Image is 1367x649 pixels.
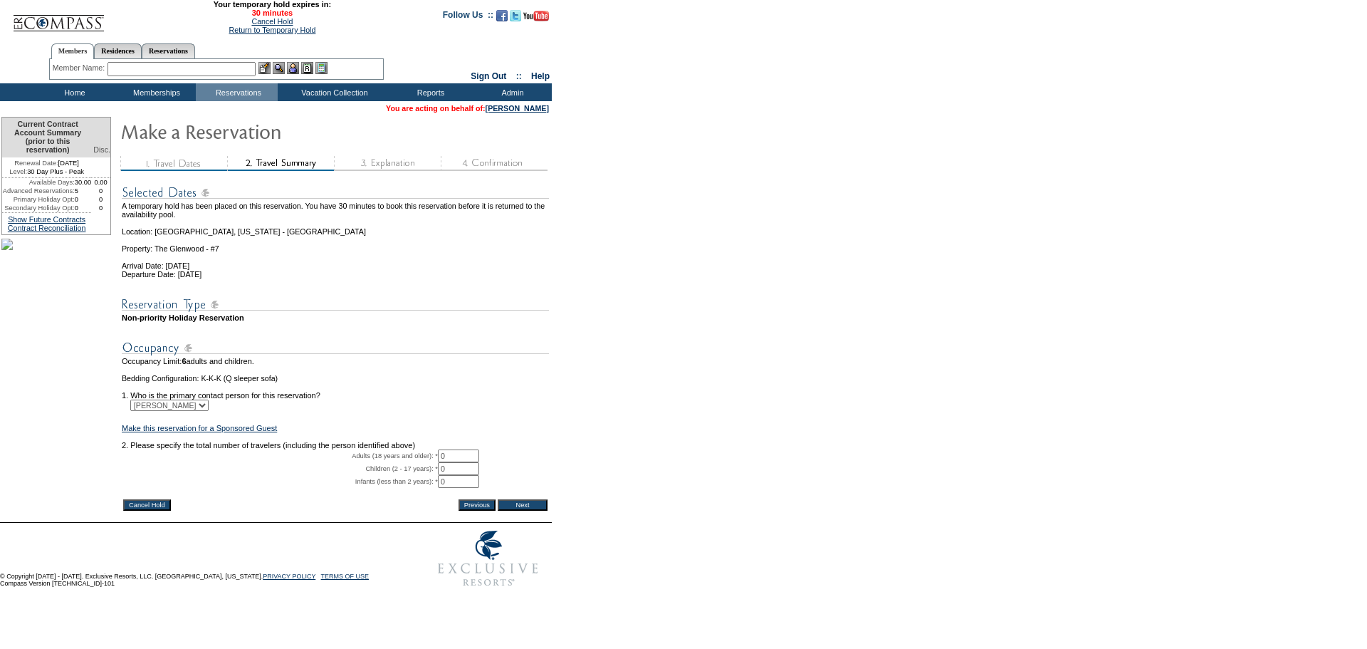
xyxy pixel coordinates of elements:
span: Level: [9,167,27,176]
td: [DATE] [2,157,91,167]
a: Follow us on Twitter [510,14,521,23]
td: 0.00 [91,178,110,187]
a: Reservations [142,43,195,58]
span: :: [516,71,522,81]
td: Reservations [196,83,278,101]
a: Subscribe to our YouTube Channel [523,14,549,23]
td: Advanced Reservations: [2,187,75,195]
img: Compass Home [12,3,105,32]
img: step4_state1.gif [441,156,548,171]
td: 0 [91,187,110,195]
td: Admin [470,83,552,101]
a: Make this reservation for a Sponsored Guest [122,424,277,432]
td: 30.00 [75,178,92,187]
img: Follow us on Twitter [510,10,521,21]
span: 6 [182,357,186,365]
span: Renewal Date: [14,159,58,167]
td: Occupancy Limit: adults and children. [122,357,549,365]
a: Become our fan on Facebook [496,14,508,23]
img: step3_state1.gif [334,156,441,171]
input: Previous [459,499,496,511]
td: Adults (18 years and older): * [122,450,438,462]
td: Departure Date: [DATE] [122,270,549,279]
td: 0 [91,195,110,204]
a: Show Future Contracts [8,215,85,224]
a: Sign Out [471,71,506,81]
td: 30 Day Plus - Peak [2,167,91,178]
a: Residences [94,43,142,58]
img: Become our fan on Facebook [496,10,508,21]
a: Help [531,71,550,81]
img: subTtlOccupancy.gif [122,339,549,357]
td: 2. Please specify the total number of travelers (including the person identified above) [122,441,549,450]
img: Reservations [301,62,313,74]
td: Memberships [114,83,196,101]
img: subTtlSelectedDates.gif [122,184,549,202]
a: [PERSON_NAME] [486,104,549,113]
a: Return to Temporary Hold [229,26,316,34]
img: Subscribe to our YouTube Channel [523,11,549,21]
td: Current Contract Account Summary (prior to this reservation) [2,118,91,157]
div: Member Name: [53,62,108,74]
td: Property: The Glenwood - #7 [122,236,549,253]
img: step2_state2.gif [227,156,334,171]
td: 0 [91,204,110,212]
td: Bedding Configuration: K-K-K (Q sleeper sofa) [122,374,549,383]
span: 30 minutes [112,9,432,17]
img: b_calculator.gif [315,62,328,74]
input: Cancel Hold [123,499,171,511]
span: You are acting on behalf of: [386,104,549,113]
td: Available Days: [2,178,75,187]
td: 1. Who is the primary contact person for this reservation? [122,383,549,400]
img: Exclusive Resorts [424,523,552,594]
a: Contract Reconciliation [8,224,86,232]
td: 0 [75,195,92,204]
td: Home [32,83,114,101]
td: 5 [75,187,92,195]
td: Primary Holiday Opt: [2,195,75,204]
td: Location: [GEOGRAPHIC_DATA], [US_STATE] - [GEOGRAPHIC_DATA] [122,219,549,236]
td: Non-priority Holiday Reservation [122,313,549,322]
img: subTtlResType.gif [122,296,549,313]
td: Follow Us :: [443,9,493,26]
td: A temporary hold has been placed on this reservation. You have 30 minutes to book this reservatio... [122,202,549,219]
td: Children (2 - 17 years): * [122,462,438,475]
td: Infants (less than 2 years): * [122,475,438,488]
td: 0 [75,204,92,212]
span: Disc. [93,145,110,154]
a: TERMS OF USE [321,573,370,580]
img: b_edit.gif [258,62,271,74]
td: Vacation Collection [278,83,388,101]
td: Arrival Date: [DATE] [122,253,549,270]
img: step1_state3.gif [120,156,227,171]
a: Members [51,43,95,59]
img: View [273,62,285,74]
img: sb9.jpg [1,239,13,250]
a: Cancel Hold [251,17,293,26]
input: Next [498,499,548,511]
img: Make Reservation [120,117,405,145]
img: Impersonate [287,62,299,74]
a: PRIVACY POLICY [263,573,315,580]
td: Reports [388,83,470,101]
td: Secondary Holiday Opt: [2,204,75,212]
